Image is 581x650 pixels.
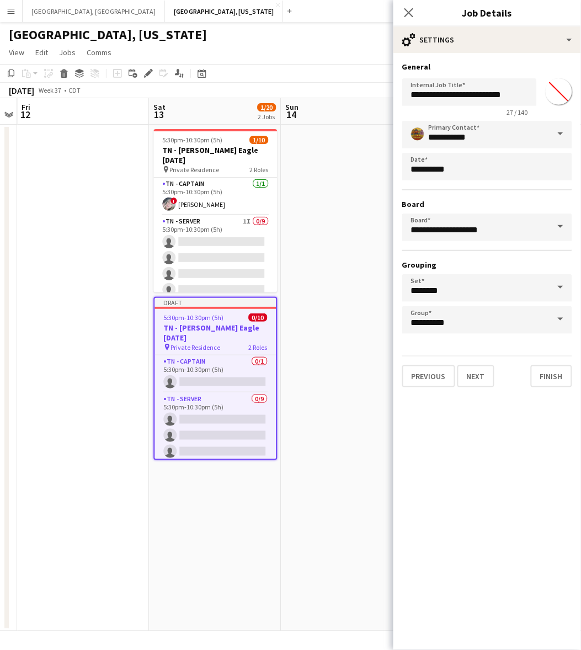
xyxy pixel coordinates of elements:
[155,393,276,558] app-card-role: TN - Server0/95:30pm-10:30pm (5h)
[250,166,269,174] span: 2 Roles
[36,86,64,94] span: Week 37
[250,136,269,144] span: 1/10
[165,1,283,22] button: [GEOGRAPHIC_DATA], [US_STATE]
[20,108,31,121] span: 12
[154,215,278,381] app-card-role: TN - Server1I0/95:30pm-10:30pm (5h)
[531,365,572,387] button: Finish
[284,108,299,121] span: 14
[286,102,299,112] span: Sun
[393,26,581,53] div: Settings
[82,45,116,60] a: Comms
[457,365,494,387] button: Next
[35,47,48,57] span: Edit
[31,45,52,60] a: Edit
[171,343,221,351] span: Private Residence
[154,102,166,112] span: Sat
[171,198,178,204] span: !
[68,86,81,94] div: CDT
[154,297,278,460] app-job-card: Draft5:30pm-10:30pm (5h)0/10TN - [PERSON_NAME] Eagle [DATE] Private Residence2 RolesTN - Captain0...
[9,47,24,57] span: View
[402,62,572,72] h3: General
[55,45,80,60] a: Jobs
[402,199,572,209] h3: Board
[258,113,276,121] div: 2 Jobs
[155,298,276,307] div: Draft
[87,47,111,57] span: Comms
[249,313,268,322] span: 0/10
[154,129,278,292] app-job-card: 5:30pm-10:30pm (5h)1/10TN - [PERSON_NAME] Eagle [DATE] Private Residence2 RolesTN - Captain1/15:3...
[163,136,223,144] span: 5:30pm-10:30pm (5h)
[23,1,165,22] button: [GEOGRAPHIC_DATA], [GEOGRAPHIC_DATA]
[393,6,581,20] h3: Job Details
[164,313,224,322] span: 5:30pm-10:30pm (5h)
[249,343,268,351] span: 2 Roles
[402,260,572,270] h3: Grouping
[155,323,276,343] h3: TN - [PERSON_NAME] Eagle [DATE]
[9,26,207,43] h1: [GEOGRAPHIC_DATA], [US_STATE]
[4,45,29,60] a: View
[59,47,76,57] span: Jobs
[154,145,278,165] h3: TN - [PERSON_NAME] Eagle [DATE]
[170,166,220,174] span: Private Residence
[155,355,276,393] app-card-role: TN - Captain0/15:30pm-10:30pm (5h)
[22,102,31,112] span: Fri
[402,365,455,387] button: Previous
[258,103,276,111] span: 1/20
[154,178,278,215] app-card-role: TN - Captain1/15:30pm-10:30pm (5h)![PERSON_NAME]
[9,85,34,96] div: [DATE]
[152,108,166,121] span: 13
[498,108,537,116] span: 27 / 140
